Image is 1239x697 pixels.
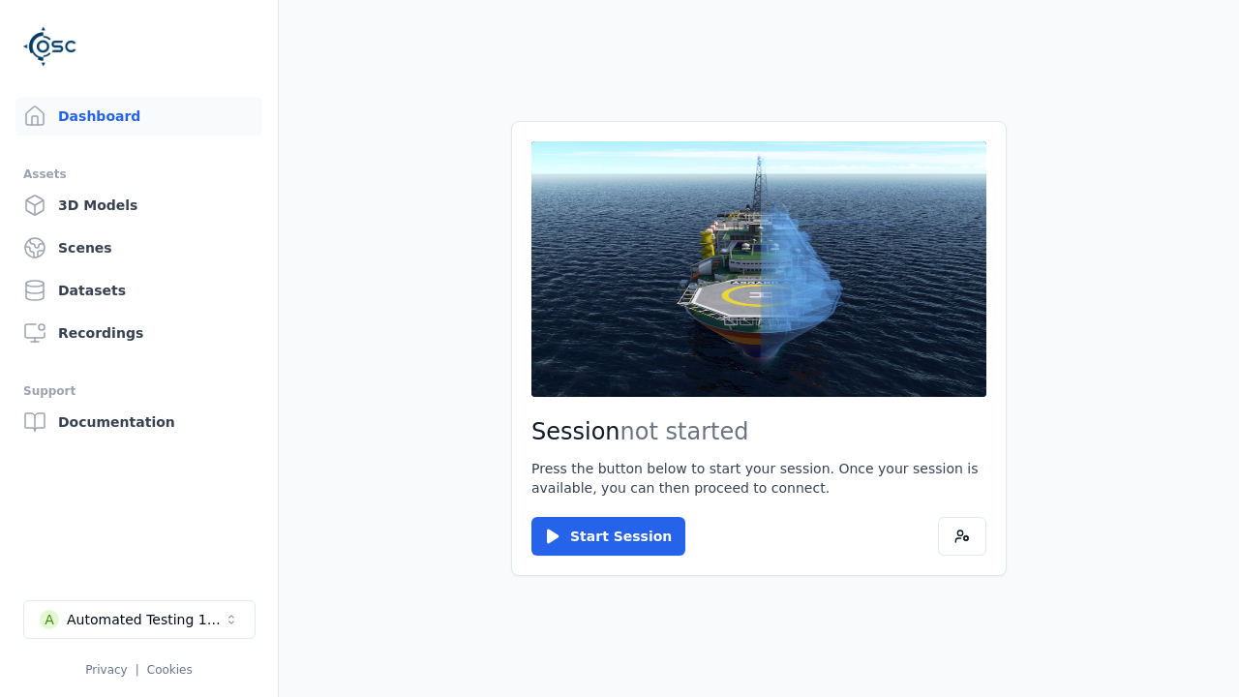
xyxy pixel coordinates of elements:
a: Dashboard [15,97,262,136]
div: Support [23,379,255,403]
a: Datasets [15,271,262,310]
img: Logo [23,19,77,74]
p: Press the button below to start your session. Once your session is available, you can then procee... [531,459,986,498]
a: Cookies [147,663,193,677]
a: Recordings [15,314,262,352]
a: 3D Models [15,186,262,225]
a: Privacy [85,663,127,677]
button: Start Session [531,517,685,556]
span: not started [620,418,749,445]
a: Scenes [15,228,262,267]
button: Select a workspace [23,600,256,639]
div: Automated Testing 1 - Playwright [67,610,224,629]
a: Documentation [15,403,262,441]
div: A [40,610,59,629]
span: | [136,663,139,677]
div: Assets [23,163,255,186]
h2: Session [531,416,986,447]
